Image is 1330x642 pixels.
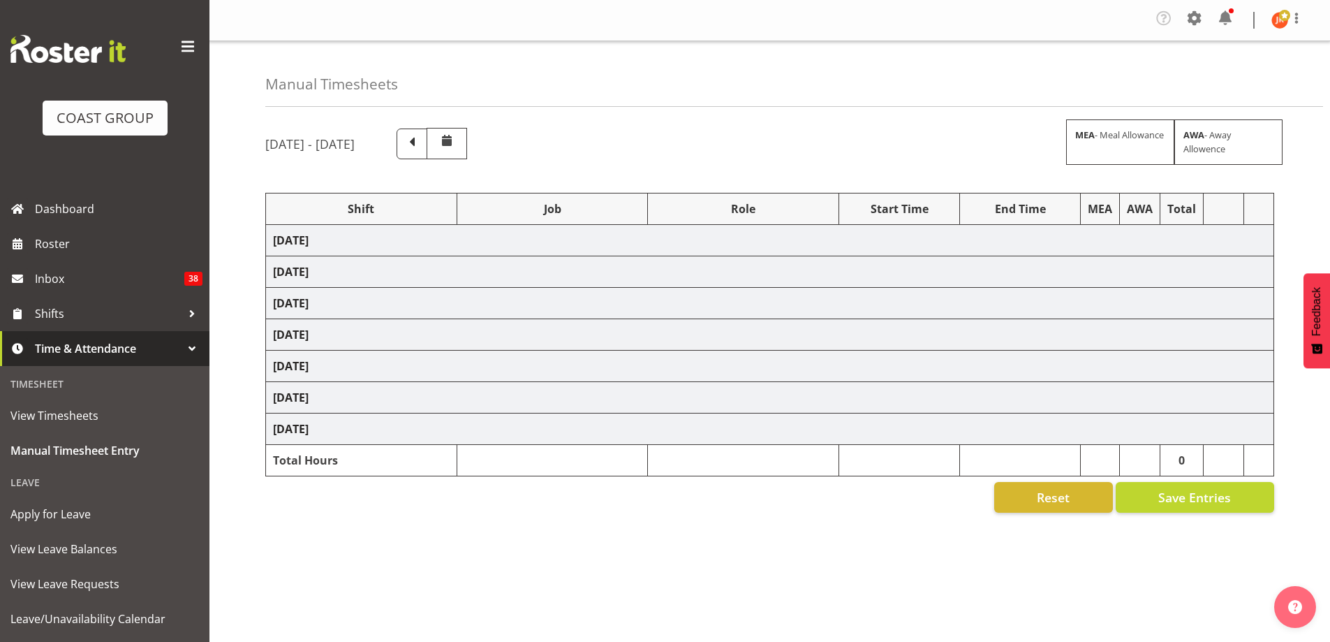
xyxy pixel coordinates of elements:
a: Apply for Leave [3,497,206,532]
img: help-xxl-2.png [1288,600,1302,614]
img: Rosterit website logo [10,35,126,63]
td: 0 [1160,445,1204,476]
div: Shift [273,200,450,217]
div: Start Time [846,200,952,217]
span: Time & Attendance [35,338,182,359]
div: Job [464,200,641,217]
span: 38 [184,272,202,286]
span: Apply for Leave [10,504,199,525]
button: Feedback - Show survey [1303,273,1330,368]
div: COAST GROUP [57,108,154,129]
td: [DATE] [266,351,1274,382]
td: [DATE] [266,382,1274,414]
img: joe-kalantakusuwan-kalantakusuwan8781.jpg [1271,12,1288,29]
span: Dashboard [35,198,202,219]
div: Role [655,200,832,217]
strong: MEA [1075,129,1095,141]
div: - Away Allowence [1174,119,1283,164]
td: [DATE] [266,288,1274,319]
a: Manual Timesheet Entry [3,433,206,468]
div: - Meal Allowance [1066,119,1174,164]
a: Leave/Unavailability Calendar [3,601,206,636]
h4: Manual Timesheets [265,76,398,92]
div: Total [1167,200,1196,217]
button: Reset [994,482,1113,513]
h5: [DATE] - [DATE] [265,136,355,152]
td: [DATE] [266,225,1274,256]
span: View Leave Balances [10,539,199,560]
span: Save Entries [1158,488,1231,506]
td: [DATE] [266,319,1274,351]
a: View Timesheets [3,398,206,433]
div: Timesheet [3,370,206,398]
span: Leave/Unavailability Calendar [10,608,199,629]
button: Save Entries [1116,482,1274,513]
td: [DATE] [266,256,1274,288]
span: Reset [1037,488,1070,506]
div: End Time [967,200,1073,217]
div: MEA [1088,200,1112,217]
div: AWA [1127,200,1153,217]
span: Manual Timesheet Entry [10,440,199,461]
a: View Leave Requests [3,567,206,601]
td: [DATE] [266,414,1274,445]
a: View Leave Balances [3,532,206,567]
strong: AWA [1183,129,1204,141]
span: Roster [35,233,202,254]
span: View Timesheets [10,405,199,426]
span: View Leave Requests [10,574,199,594]
span: Inbox [35,268,184,289]
span: Shifts [35,303,182,324]
td: Total Hours [266,445,457,476]
div: Leave [3,468,206,497]
span: Feedback [1310,287,1323,336]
